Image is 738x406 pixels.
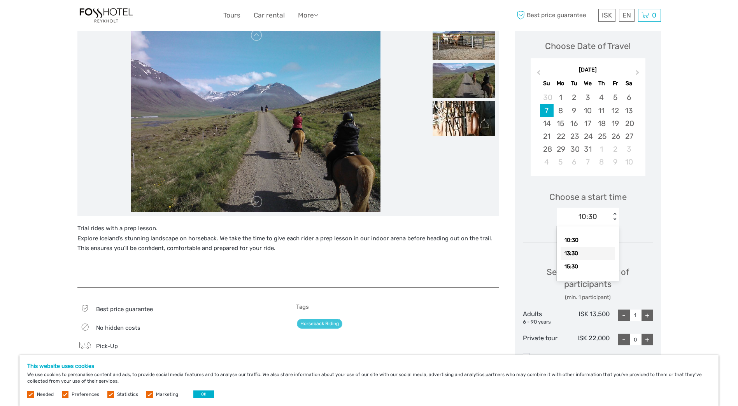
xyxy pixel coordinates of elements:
span: Best price guarantee [515,9,596,22]
div: + [642,310,653,321]
div: Su [540,78,554,89]
div: Choose Tuesday, December 23rd, 2025 [567,130,581,143]
div: Choose Sunday, December 28th, 2025 [540,143,554,156]
div: (min. 1 participant) [523,294,653,301]
div: Adults [523,310,566,326]
div: Choose Date of Travel [545,40,631,52]
div: Choose Thursday, January 8th, 2026 [595,156,608,168]
div: Sa [622,78,636,89]
button: Previous Month [531,68,544,80]
div: Choose Monday, January 5th, 2026 [554,156,567,168]
label: Needed [37,391,54,398]
div: Choose Wednesday, December 31st, 2025 [581,143,594,156]
div: Choose Friday, December 26th, 2025 [608,130,622,143]
div: We [581,78,594,89]
div: Choose Saturday, December 20th, 2025 [622,117,636,130]
div: EN [619,9,635,22]
div: - [618,310,630,321]
img: 1325-d350bf88-f202-48e6-ba09-5fbd552f958d_logo_small.jpg [77,6,135,25]
div: Choose Sunday, December 14th, 2025 [540,117,554,130]
label: Marketing [156,391,178,398]
button: Open LiveChat chat widget [89,12,99,21]
p: Trial rides with a prep lesson. [77,224,499,254]
a: Tours [223,10,240,21]
label: Preferences [72,391,99,398]
div: Choose Friday, December 19th, 2025 [608,117,622,130]
div: + [642,334,653,345]
span: 0 [651,11,657,19]
div: 10:30 [561,234,615,247]
div: Choose Wednesday, January 7th, 2026 [581,156,594,168]
div: ISK 22,000 [566,334,610,345]
div: Choose Thursday, January 1st, 2026 [595,143,608,156]
div: Choose Friday, December 12th, 2025 [608,104,622,117]
div: Choose Monday, December 22nd, 2025 [554,130,567,143]
div: Choose Tuesday, December 16th, 2025 [567,117,581,130]
div: Mo [554,78,567,89]
a: More [298,10,318,21]
div: 13:30 [561,247,615,260]
div: ISK 13,500 [566,310,610,326]
label: I would like to be picked up [523,353,653,362]
div: Choose Thursday, December 11th, 2025 [595,104,608,117]
label: Statistics [117,391,138,398]
div: Choose Friday, December 5th, 2025 [608,91,622,104]
div: Choose Thursday, December 18th, 2025 [595,117,608,130]
div: Choose Monday, December 15th, 2025 [554,117,567,130]
div: Choose Friday, January 2nd, 2026 [608,143,622,156]
div: < > [612,213,618,221]
div: [DATE] [531,66,645,74]
h5: Tags [296,303,499,310]
div: - [618,334,630,345]
span: Pick-Up [96,343,118,350]
a: Car rental [254,10,285,21]
div: Choose Wednesday, December 3rd, 2025 [581,91,594,104]
div: month 2025-12 [533,91,643,168]
button: OK [193,390,214,398]
div: Choose Sunday, January 4th, 2026 [540,156,554,168]
img: bac4cee1163b45e093b9de3e88f43b80_slider_thumbnail.jpg [433,101,495,136]
div: Private tour [523,334,566,345]
div: Th [595,78,608,89]
div: Choose Saturday, January 3rd, 2026 [622,143,636,156]
span: ISK [602,11,612,19]
div: Select the number of participants [523,266,653,301]
div: Choose Tuesday, December 30th, 2025 [567,143,581,156]
div: Choose Wednesday, December 17th, 2025 [581,117,594,130]
p: We're away right now. Please check back later! [11,14,88,20]
div: Choose Monday, December 1st, 2025 [554,91,567,104]
div: Choose Saturday, January 10th, 2026 [622,156,636,168]
div: Choose Sunday, December 7th, 2025 [540,104,554,117]
div: Choose Wednesday, December 24th, 2025 [581,130,594,143]
div: 6 - 90 years [523,318,566,326]
div: Fr [608,78,622,89]
div: Choose Saturday, December 6th, 2025 [622,91,636,104]
img: b86485adc7774dad9d8cfd03998cdd06_slider_thumbnail.jpg [433,63,495,98]
span: Choose a start time [549,191,627,203]
div: Choose Saturday, December 27th, 2025 [622,130,636,143]
div: Choose Tuesday, January 6th, 2026 [567,156,581,168]
div: Choose Wednesday, December 10th, 2025 [581,104,594,117]
div: 10:30 [578,212,597,222]
div: Choose Tuesday, December 9th, 2025 [567,104,581,117]
div: Choose Monday, December 29th, 2025 [554,143,567,156]
h5: This website uses cookies [27,363,711,369]
div: Choose Monday, December 8th, 2025 [554,104,567,117]
div: Choose Saturday, December 13th, 2025 [622,104,636,117]
img: b86485adc7774dad9d8cfd03998cdd06_main_slider.jpg [131,25,380,212]
span: Best price guarantee [96,306,153,313]
div: Choose Friday, January 9th, 2026 [608,156,622,168]
div: Choose Sunday, November 30th, 2025 [540,91,554,104]
div: Tu [567,78,581,89]
div: 15:30 [561,260,615,273]
div: Choose Thursday, December 4th, 2025 [595,91,608,104]
img: a4b77c06bc984ef1a1413c6ed9ab72e3_slider_thumbnail.jpg [433,25,495,60]
span: No hidden costs [96,324,140,331]
span: Explore Iceland’s stunning landscape on horseback. We take the time to give each rider a prep les... [77,235,493,252]
button: Next Month [632,68,645,80]
div: Choose Tuesday, December 2nd, 2025 [567,91,581,104]
div: Choose Sunday, December 21st, 2025 [540,130,554,143]
div: We use cookies to personalise content and ads, to provide social media features and to analyse ou... [19,355,719,406]
div: Choose Thursday, December 25th, 2025 [595,130,608,143]
a: Horseback Riding [297,319,342,329]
